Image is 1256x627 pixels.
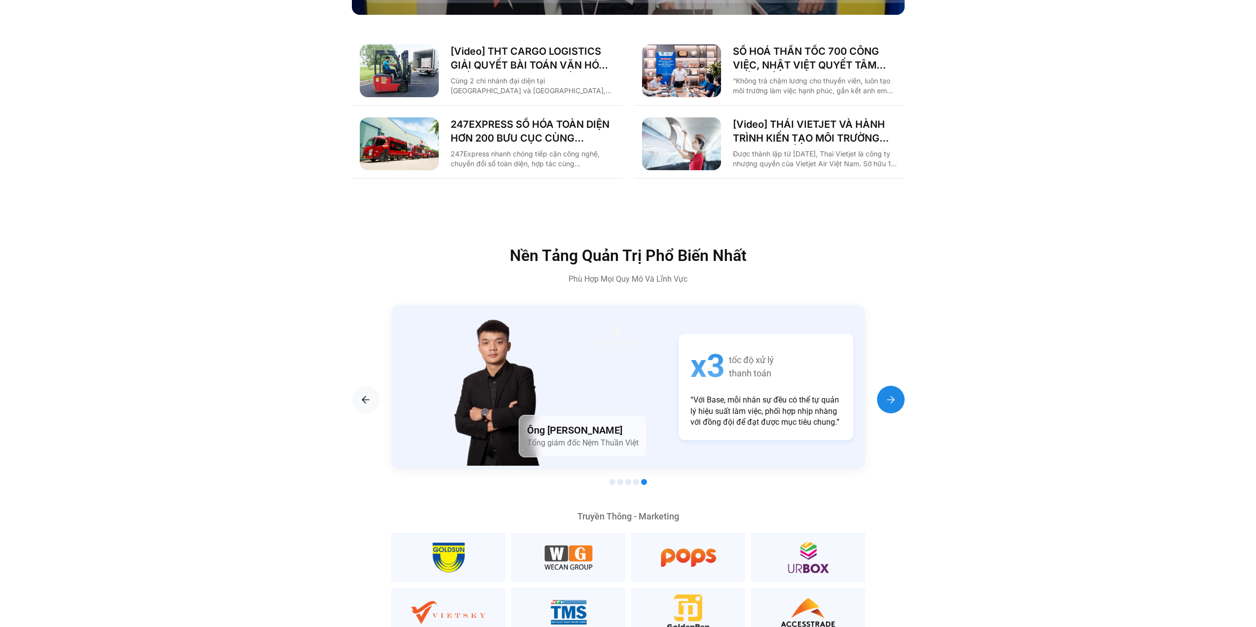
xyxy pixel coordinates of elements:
[690,346,725,387] span: x3
[434,318,579,466] img: 687dc1d9284aae706d731091_%C3%B4ng%20nguy%E1%BB%85n%20thi%E1%BB%87n%20v%C5%A9.avif
[733,44,897,72] a: SỐ HOÁ THẦN TỐC 700 CÔNG VIỆC, NHẬT VIỆT QUYẾT TÂM “GẮN KẾT TÀU – BỜ”
[733,76,897,96] p: “Không trả chậm lương cho thuyền viên, luôn tạo môi trường làm việc hạnh phúc, gắn kết anh em tàu...
[451,149,614,169] p: 247Express nhanh chóng tiếp cận công nghệ, chuyển đổi số toàn diện, hợp tác cùng [DOMAIN_NAME] để...
[419,248,838,263] h2: Nền Tảng Quản Trị Phổ Biến Nhất
[733,149,897,169] p: Được thành lập từ [DATE], Thai Vietjet là công ty nhượng quyền của Vietjet Air Việt Nam. Sở hữu 1...
[877,386,905,413] div: Next slide
[391,512,865,521] div: Truyền Thông - Marketing
[527,423,639,437] h4: Ông [PERSON_NAME]
[625,479,631,485] span: Go to slide 3
[690,395,841,428] p: “Với Base, mỗi nhân sự đều có thể tự quản lý hiệu suất làm việc, phối hợp nhịp nhàng với đồng đội...
[729,353,774,380] span: tốc độ xử lý thanh toán
[391,305,865,469] div: 5 / 5
[451,76,614,96] p: Cùng 2 chi nhánh đại diện tại [GEOGRAPHIC_DATA] và [GEOGRAPHIC_DATA], THT Cargo Logistics là một ...
[451,44,614,72] a: [Video] THT CARGO LOGISTICS GIẢI QUYẾT BÀI TOÁN VĂN HÓA NHẰM TĂNG TRƯỞNG BỀN VỮNG CÙNG BASE
[733,117,897,145] a: [Video] THÁI VIETJET VÀ HÀNH TRÌNH KIẾN TẠO MÔI TRƯỜNG LÀM VIỆC SỐ CÙNG [DOMAIN_NAME]
[451,117,614,145] a: 247EXPRESS SỐ HÓA TOÀN DIỆN HƠN 200 BƯU CỤC CÙNG [DOMAIN_NAME]
[617,479,623,485] span: Go to slide 2
[609,479,615,485] span: Go to slide 1
[360,394,372,406] img: arrow-right.png
[642,117,721,170] img: Thai VietJet chuyển đổi số cùng Basevn
[419,273,838,285] p: Phù Hợp Mọi Quy Mô Và Lĩnh Vực
[360,117,439,170] img: 247 express chuyển đổi số cùng base
[593,324,642,357] img: 687dc0856d01e517d9ac8817_n%E1%BB%87m%20thu%E1%BA%A7n%20vi%E1%BB%87t.avif
[527,438,639,447] span: Tổng giám đốc Nệm Thuần Việt
[352,386,380,413] div: Previous slide
[633,479,639,485] span: Go to slide 4
[885,394,897,406] img: arrow-right-1.png
[641,479,647,485] span: Go to slide 5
